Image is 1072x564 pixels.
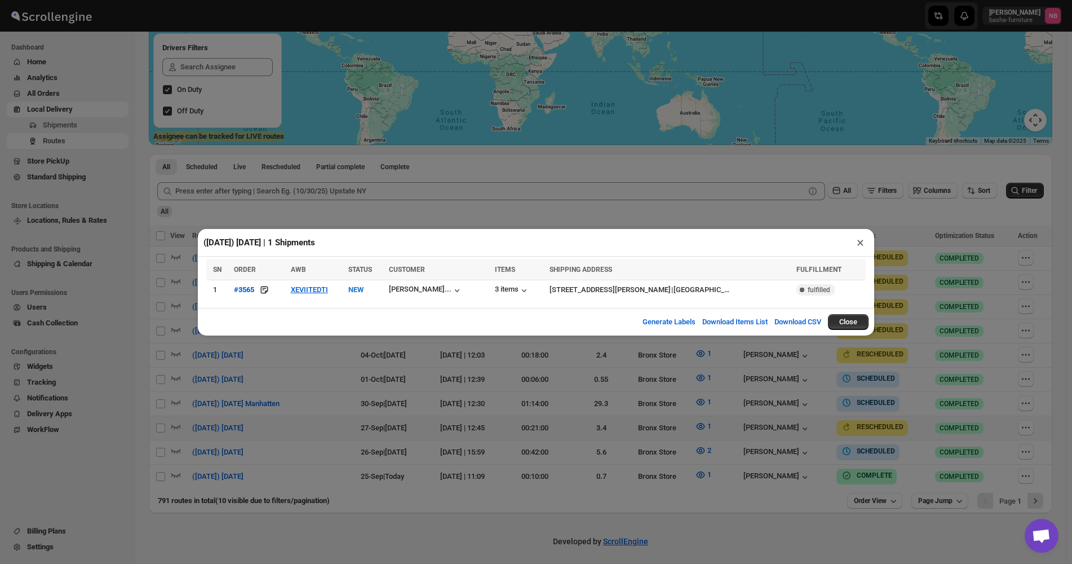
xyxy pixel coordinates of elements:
button: Generate Labels [636,311,702,333]
div: [GEOGRAPHIC_DATA] [674,284,730,296]
div: [PERSON_NAME]... [389,285,451,293]
span: fulfilled [808,285,830,294]
div: Open chat [1025,519,1058,553]
span: STATUS [348,266,372,274]
span: ORDER [234,266,256,274]
span: ITEMS [495,266,515,274]
button: Download Items List [696,311,774,333]
span: SHIPPING ADDRESS [550,266,612,274]
td: 1 [206,280,231,299]
span: SN [213,266,222,274]
span: CUSTOMER [389,266,425,274]
button: 3 items [495,285,530,296]
span: FULFILLMENT [796,266,841,274]
div: | [550,284,789,296]
div: [STREET_ADDRESS][PERSON_NAME] [550,284,671,296]
div: #3565 [234,285,254,294]
h2: ([DATE]) [DATE] | 1 Shipments [203,237,315,248]
button: #3565 [234,284,254,296]
button: Close [828,314,869,330]
span: NEW [348,285,364,294]
span: AWB [291,266,306,274]
button: × [852,235,869,250]
button: Download CSV [768,311,828,333]
button: [PERSON_NAME]... [389,285,463,296]
button: XEVIITEDTI [291,285,328,294]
